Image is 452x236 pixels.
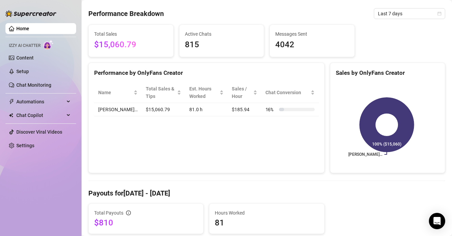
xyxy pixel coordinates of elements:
[94,103,142,116] td: [PERSON_NAME]…
[189,85,218,100] div: Est. Hours Worked
[215,217,318,228] span: 81
[9,113,13,118] img: Chat Copilot
[94,68,319,78] div: Performance by OnlyFans Creator
[43,40,54,50] img: AI Chatter
[336,68,439,78] div: Sales by OnlyFans Creator
[9,43,40,49] span: Izzy AI Chatter
[228,82,261,103] th: Sales / Hour
[215,209,318,217] span: Hours Worked
[275,38,349,51] span: 4042
[348,152,382,157] text: [PERSON_NAME]…
[146,85,176,100] span: Total Sales & Tips
[94,82,142,103] th: Name
[94,217,198,228] span: $810
[275,30,349,38] span: Messages Sent
[16,96,65,107] span: Automations
[185,103,228,116] td: 81.0 h
[429,213,445,229] div: Open Intercom Messenger
[265,106,276,113] span: 16 %
[228,103,261,116] td: $185.94
[265,89,309,96] span: Chat Conversion
[126,210,131,215] span: info-circle
[261,82,319,103] th: Chat Conversion
[16,129,62,135] a: Discover Viral Videos
[232,85,252,100] span: Sales / Hour
[16,26,29,31] a: Home
[5,10,56,17] img: logo-BBDzfeDw.svg
[9,99,14,104] span: thunderbolt
[94,30,168,38] span: Total Sales
[185,30,259,38] span: Active Chats
[94,209,123,217] span: Total Payouts
[94,38,168,51] span: $15,060.79
[437,12,441,16] span: calendar
[185,38,259,51] span: 815
[88,9,164,18] h4: Performance Breakdown
[142,82,185,103] th: Total Sales & Tips
[88,188,445,198] h4: Payouts for [DATE] - [DATE]
[98,89,132,96] span: Name
[378,9,441,19] span: Last 7 days
[16,55,34,61] a: Content
[16,69,29,74] a: Setup
[142,103,185,116] td: $15,060.79
[16,143,34,148] a: Settings
[16,110,65,121] span: Chat Copilot
[16,82,51,88] a: Chat Monitoring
